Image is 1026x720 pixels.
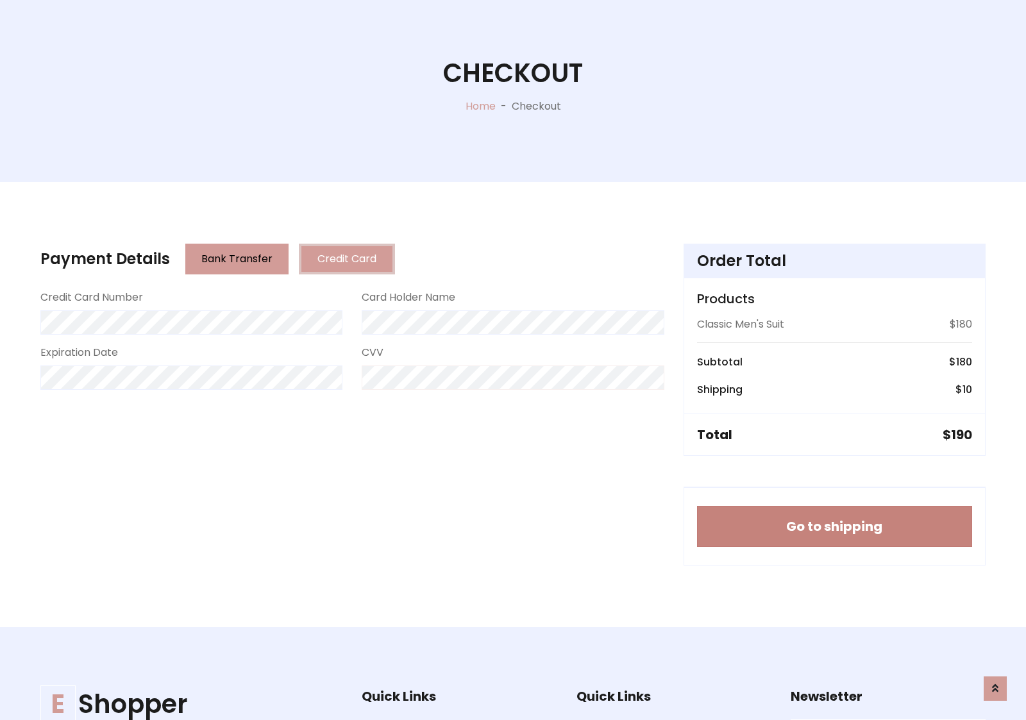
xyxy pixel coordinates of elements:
[949,356,972,368] h6: $
[40,345,118,360] label: Expiration Date
[362,290,455,305] label: Card Holder Name
[697,506,972,547] button: Go to shipping
[496,99,512,114] p: -
[963,382,972,397] span: 10
[956,355,972,369] span: 180
[950,317,972,332] p: $180
[40,290,143,305] label: Credit Card Number
[955,383,972,396] h6: $
[362,345,383,360] label: CVV
[362,689,557,704] h5: Quick Links
[791,689,986,704] h5: Newsletter
[299,244,395,274] button: Credit Card
[512,99,561,114] p: Checkout
[443,58,583,88] h1: Checkout
[697,356,743,368] h6: Subtotal
[40,250,170,269] h4: Payment Details
[466,99,496,113] a: Home
[697,427,732,442] h5: Total
[951,426,972,444] span: 190
[185,244,289,274] button: Bank Transfer
[697,291,972,306] h5: Products
[40,689,321,719] a: EShopper
[697,252,972,271] h4: Order Total
[697,317,784,332] p: Classic Men's Suit
[40,689,321,719] h1: Shopper
[943,427,972,442] h5: $
[697,383,743,396] h6: Shipping
[576,689,771,704] h5: Quick Links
